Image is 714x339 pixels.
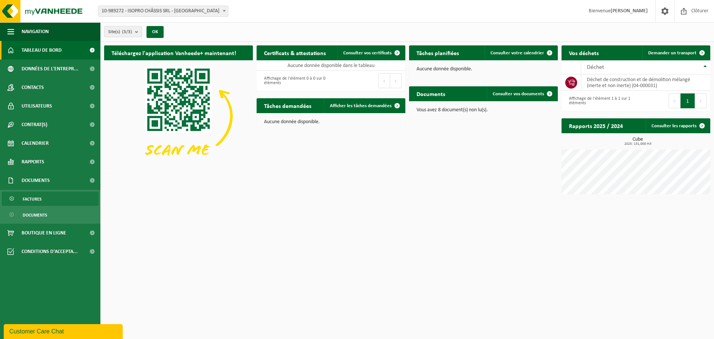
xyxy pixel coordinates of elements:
[562,45,606,60] h2: Vos déchets
[565,137,710,146] h3: Cube
[669,93,681,108] button: Previous
[491,51,544,55] span: Consulter votre calendrier
[104,26,142,37] button: Site(s)(3/3)
[122,29,132,34] count: (3/3)
[22,242,78,261] span: Conditions d'accepta...
[99,6,228,16] span: 10-989272 - ISOPRO CHÂSSIS SRL - MONT-SUR-MARCHIENNE
[646,118,710,133] a: Consulter les rapports
[260,73,327,89] div: Affichage de l'élément 0 à 0 sur 0 éléments
[147,26,164,38] button: OK
[487,86,557,101] a: Consulter vos documents
[565,142,710,146] span: 2025: 131,000 m3
[264,119,398,125] p: Aucune donnée disponible.
[565,93,632,109] div: Affichage de l'élément 1 à 1 sur 1 éléments
[22,115,47,134] span: Contrat(s)
[695,93,707,108] button: Next
[416,108,550,113] p: Vous avez 8 document(s) non lu(s).
[22,97,52,115] span: Utilisateurs
[4,323,124,339] iframe: chat widget
[257,45,333,60] h2: Certificats & attestations
[22,22,49,41] span: Navigation
[581,74,710,91] td: déchet de construction et de démolition mélangé (inerte et non inerte) (04-000031)
[337,45,405,60] a: Consulter vos certificats
[485,45,557,60] a: Consulter votre calendrier
[390,73,402,88] button: Next
[343,51,392,55] span: Consulter vos certificats
[611,8,648,14] strong: [PERSON_NAME]
[409,86,453,101] h2: Documents
[22,171,50,190] span: Documents
[378,73,390,88] button: Previous
[22,153,44,171] span: Rapports
[324,98,405,113] a: Afficher les tâches demandées
[22,224,66,242] span: Boutique en ligne
[108,26,132,38] span: Site(s)
[642,45,710,60] a: Demander un transport
[330,103,392,108] span: Afficher les tâches demandées
[104,45,244,60] h2: Téléchargez l'application Vanheede+ maintenant!
[104,60,253,172] img: Download de VHEPlus App
[22,60,78,78] span: Données de l'entrepr...
[257,60,405,71] td: Aucune donnée disponible dans le tableau
[22,134,49,153] span: Calendrier
[493,92,544,96] span: Consulter vos documents
[2,208,99,222] a: Documents
[587,64,604,70] span: Déchet
[23,208,47,222] span: Documents
[23,192,42,206] span: Factures
[409,45,466,60] h2: Tâches planifiées
[22,41,62,60] span: Tableau de bord
[98,6,228,17] span: 10-989272 - ISOPRO CHÂSSIS SRL - MONT-SUR-MARCHIENNE
[257,98,319,113] h2: Tâches demandées
[681,93,695,108] button: 1
[2,192,99,206] a: Factures
[22,78,44,97] span: Contacts
[416,67,550,72] p: Aucune donnée disponible.
[648,51,697,55] span: Demander un transport
[562,118,630,133] h2: Rapports 2025 / 2024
